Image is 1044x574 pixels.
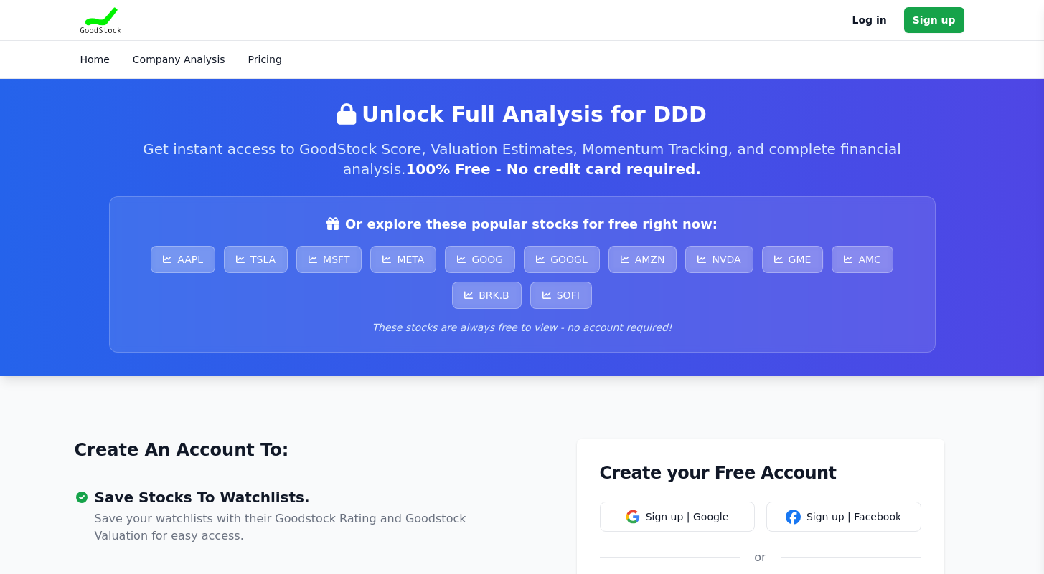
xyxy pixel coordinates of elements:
a: Home [80,54,110,65]
span: Or explore these popular stocks for free right now: [345,214,718,234]
a: AAPL [151,246,215,273]
a: Pricing [248,54,282,65]
a: GOOGL [524,246,600,273]
a: BRK.B [452,282,522,309]
h3: Save Stocks To Watchlists. [95,490,494,504]
a: Company Analysis [133,54,225,65]
button: Sign up | Google [600,502,755,532]
a: Sign up [904,7,964,33]
a: MSFT [296,246,362,273]
a: GME [762,246,824,273]
a: Create An Account To: [75,439,289,461]
button: Sign up | Facebook [766,502,921,532]
p: Save your watchlists with their Goodstock Rating and Goodstock Valuation for easy access. [95,510,494,545]
span: 100% Free - No credit card required. [405,161,700,178]
div: or [740,549,780,566]
a: META [370,246,436,273]
h2: Unlock Full Analysis for DDD [109,102,936,128]
a: Log in [852,11,887,29]
p: Get instant access to GoodStock Score, Valuation Estimates, Momentum Tracking, and complete finan... [109,139,936,179]
img: Goodstock Logo [80,7,122,33]
a: TSLA [224,246,288,273]
a: NVDA [685,246,753,273]
a: AMC [832,246,893,273]
a: AMZN [608,246,677,273]
p: These stocks are always free to view - no account required! [127,320,918,335]
a: GOOG [445,246,515,273]
a: SOFI [530,282,592,309]
h1: Create your Free Account [600,461,921,484]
